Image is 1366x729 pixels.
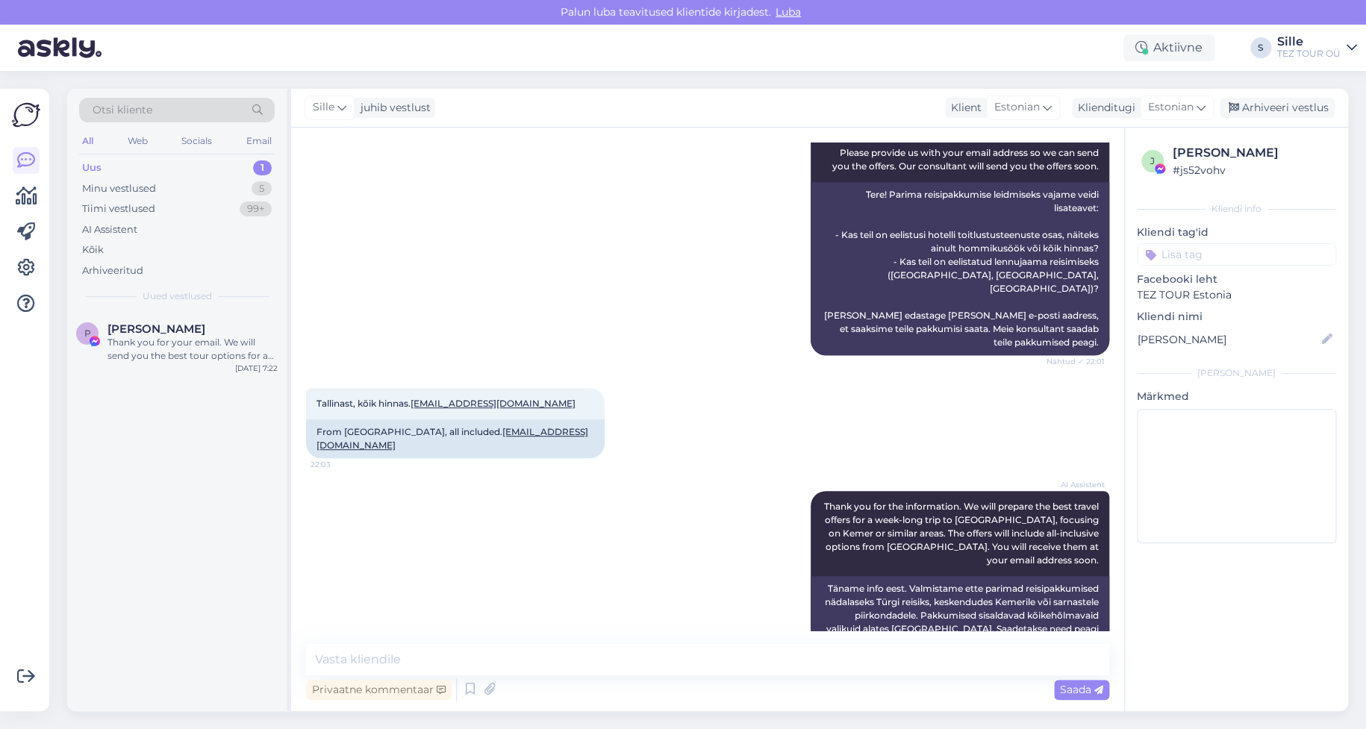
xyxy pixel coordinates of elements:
div: Sille [1277,36,1341,48]
div: [PERSON_NAME] [1173,144,1332,162]
div: Uus [82,160,102,175]
div: Aktiivne [1123,34,1214,61]
p: Märkmed [1137,389,1336,404]
div: From [GEOGRAPHIC_DATA], all included. [306,419,605,458]
div: 99+ [240,201,272,216]
div: [PERSON_NAME] [1137,366,1336,380]
span: Tallinast, kõik hinnas. [316,398,576,409]
div: Web [125,131,151,151]
a: SilleTEZ TOUR OÜ [1277,36,1357,60]
p: Kliendi tag'id [1137,225,1336,240]
div: Email [243,131,275,151]
span: Р [84,328,91,339]
div: 5 [252,181,272,196]
div: S [1250,37,1271,58]
span: Sille [313,99,334,116]
span: Thank you for the information. We will prepare the best travel offers for a week-long trip to [GE... [824,501,1101,566]
div: AI Assistent [82,222,137,237]
div: Kõik [82,243,104,257]
div: Socials [178,131,215,151]
div: Arhiveeritud [82,263,143,278]
div: Arhiveeri vestlus [1220,98,1335,118]
span: Nähtud ✓ 22:01 [1047,356,1105,367]
div: Thank you for your email. We will send you the best tour options for a 5-star hotel on the first ... [107,336,278,363]
p: TEZ TOUR Estonia [1137,287,1336,303]
span: AI Assistent [1049,479,1105,490]
div: Klienditugi [1072,100,1135,116]
div: TEZ TOUR OÜ [1277,48,1341,60]
div: # js52vohv [1173,162,1332,178]
input: Lisa tag [1137,243,1336,266]
div: Kliendi info [1137,202,1336,216]
span: Estonian [1148,99,1194,116]
div: Tere! Parima reisipakkumise leidmiseks vajame veidi lisateavet: - Kas teil on eelistusi hotelli t... [811,182,1109,355]
div: Täname info eest. Valmistame ette parimad reisipakkumised nädalaseks Türgi reisiks, keskendudes K... [811,576,1109,655]
span: Estonian [994,99,1040,116]
div: 1 [253,160,272,175]
div: Klient [945,100,982,116]
input: Lisa nimi [1138,331,1319,348]
span: Uued vestlused [143,290,212,303]
span: Otsi kliente [93,102,152,118]
a: [EMAIL_ADDRESS][DOMAIN_NAME] [411,398,576,409]
div: [DATE] 7:22 [235,363,278,374]
span: j [1150,155,1155,166]
div: All [79,131,96,151]
span: Роман Владимирович [107,322,205,336]
p: Facebooki leht [1137,272,1336,287]
span: Luba [771,5,805,19]
div: Tiimi vestlused [82,201,155,216]
p: Kliendi nimi [1137,309,1336,325]
div: Privaatne kommentaar [306,680,452,700]
span: Saada [1060,683,1103,696]
div: juhib vestlust [355,100,431,116]
div: Minu vestlused [82,181,156,196]
img: Askly Logo [12,101,40,129]
span: 22:03 [311,459,367,470]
